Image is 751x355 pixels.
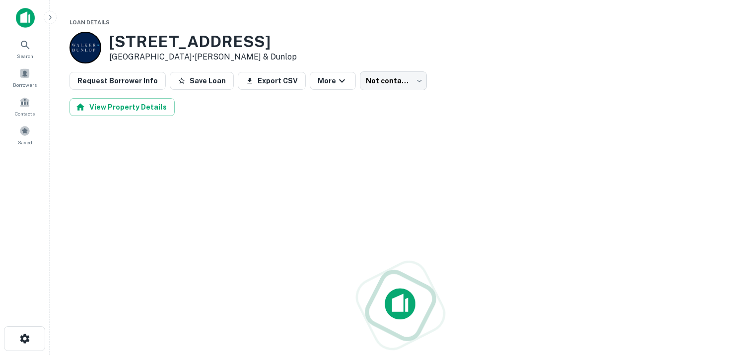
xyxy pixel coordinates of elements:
[13,81,37,89] span: Borrowers
[69,72,166,90] button: Request Borrower Info
[17,52,33,60] span: Search
[109,51,297,63] p: [GEOGRAPHIC_DATA] •
[310,72,356,90] button: More
[701,276,751,323] iframe: Chat Widget
[16,8,35,28] img: capitalize-icon.png
[69,19,110,25] span: Loan Details
[3,35,47,62] a: Search
[195,52,297,61] a: [PERSON_NAME] & Dunlop
[69,98,175,116] button: View Property Details
[360,71,427,90] div: Not contacted
[109,32,297,51] h3: [STREET_ADDRESS]
[3,64,47,91] a: Borrowers
[15,110,35,118] span: Contacts
[3,121,47,148] a: Saved
[170,72,234,90] button: Save Loan
[18,138,32,146] span: Saved
[238,72,306,90] button: Export CSV
[3,93,47,119] a: Contacts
